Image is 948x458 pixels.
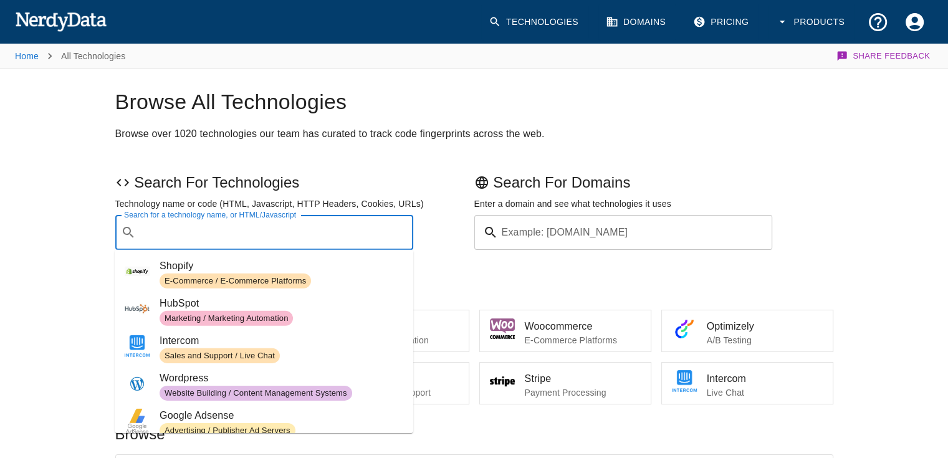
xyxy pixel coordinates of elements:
[115,125,833,143] h2: Browse over 1020 technologies our team has curated to track code fingerprints across the web.
[661,362,833,404] a: IntercomLive Chat
[481,4,588,41] a: Technologies
[160,425,295,437] span: Advertising / Publisher Ad Servers
[115,280,833,300] p: Popular
[160,313,293,325] span: Marketing / Marketing Automation
[160,275,311,287] span: E-Commerce / E-Commerce Platforms
[115,89,833,115] h1: Browse All Technologies
[160,259,403,274] span: Shopify
[479,362,651,404] a: StripePayment Processing
[61,50,125,62] p: All Technologies
[525,386,641,399] p: Payment Processing
[474,198,833,210] p: Enter a domain and see what technologies it uses
[525,371,641,386] span: Stripe
[115,198,474,210] p: Technology name or code (HTML, Javascript, HTTP Headers, Cookies, URLs)
[115,424,833,444] p: Browse
[707,386,823,399] p: Live Chat
[525,319,641,334] span: Woocommerce
[15,51,39,61] a: Home
[525,334,641,346] p: E-Commerce Platforms
[15,9,107,34] img: NerdyData.com
[768,4,855,41] button: Products
[859,4,896,41] button: Support and Documentation
[124,209,296,220] label: Search for a technology name, or HTML/Javascript
[886,375,933,422] iframe: Drift Widget Chat Controller
[160,371,403,386] span: Wordpress
[160,388,352,399] span: Website Building / Content Management Systems
[160,296,403,311] span: HubSpot
[479,310,651,352] a: WoocommerceE-Commerce Platforms
[15,44,125,69] nav: breadcrumb
[474,173,833,193] p: Search For Domains
[160,333,403,348] span: Intercom
[160,408,403,423] span: Google Adsense
[160,350,280,362] span: Sales and Support / Live Chat
[896,4,933,41] button: Account Settings
[686,4,759,41] a: Pricing
[661,310,833,352] a: OptimizelyA/B Testing
[707,371,823,386] span: Intercom
[835,44,933,69] button: Share Feedback
[598,4,676,41] a: Domains
[115,173,474,193] p: Search For Technologies
[707,334,823,346] p: A/B Testing
[707,319,823,334] span: Optimizely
